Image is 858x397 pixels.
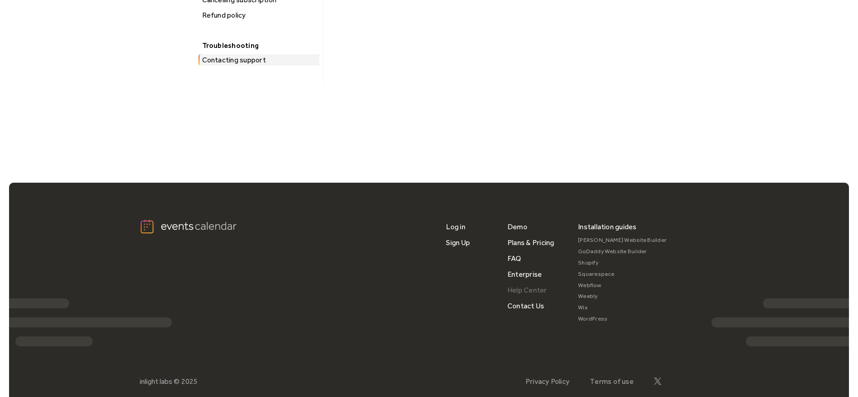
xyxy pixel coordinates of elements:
a: Weebly [578,291,667,302]
a: Webflow [578,280,667,291]
a: GoDaddy Website Builder [578,246,667,257]
a: Privacy Policy [526,377,569,386]
a: WordPress [578,313,667,325]
a: Contact Us [507,298,544,314]
a: Wix [578,302,667,313]
a: Shopify [578,257,667,269]
div: Installation guides [578,219,637,235]
a: Demo [507,219,527,235]
a: Sign Up [446,235,470,250]
a: [PERSON_NAME] Website Builder [578,235,667,246]
a: Terms of use [590,377,634,386]
a: Help Center [507,282,547,298]
a: Refund policy [199,9,319,21]
a: Enterprise [507,266,542,282]
div: Troubleshooting [198,38,318,52]
a: Plans & Pricing [507,235,555,250]
a: Squarespace [578,269,667,280]
a: Contacting support [199,54,319,66]
a: Log in [446,219,465,235]
div: inlight labs © [140,377,180,386]
a: FAQ [507,250,521,266]
div: 2025 [181,377,198,386]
